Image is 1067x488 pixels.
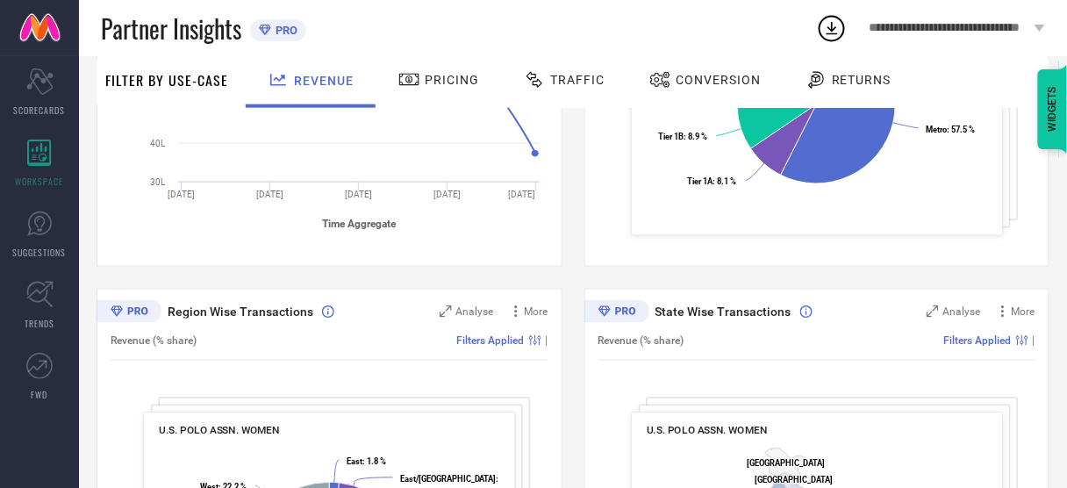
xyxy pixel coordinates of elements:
[926,125,947,134] tspan: Metro
[755,475,833,484] text: [GEOGRAPHIC_DATA]
[347,457,386,467] text: : 1.8 %
[25,317,54,330] span: TRENDS
[747,459,825,469] text: [GEOGRAPHIC_DATA]
[927,305,939,318] svg: Zoom
[97,300,161,327] div: Premium
[257,190,284,199] text: [DATE]
[271,24,297,37] span: PRO
[346,190,373,199] text: [DATE]
[546,334,548,347] span: |
[168,190,196,199] text: [DATE]
[657,133,706,142] text: : 8.9 %
[13,246,67,259] span: SUGGESTIONS
[168,305,313,319] span: Region Wise Transactions
[456,305,494,318] span: Analyse
[1033,334,1035,347] span: |
[944,334,1012,347] span: Filters Applied
[14,104,66,117] span: SCORECARDS
[32,388,48,401] span: FWD
[111,334,197,347] span: Revenue (% share)
[816,12,848,44] div: Open download list
[16,175,64,188] span: WORKSPACE
[425,73,479,87] span: Pricing
[584,300,649,327] div: Premium
[159,424,280,436] span: U.S. POLO ASSN. WOMEN
[598,334,684,347] span: Revenue (% share)
[150,139,166,148] text: 40L
[687,177,736,187] text: : 8.1 %
[655,305,791,319] span: State Wise Transactions
[657,133,683,142] tspan: Tier 1B
[676,73,761,87] span: Conversion
[440,305,452,318] svg: Zoom
[550,73,605,87] span: Traffic
[1012,305,1035,318] span: More
[832,73,892,87] span: Returns
[101,11,241,47] span: Partner Insights
[926,125,975,134] text: : 57.5 %
[687,177,713,187] tspan: Tier 1A
[150,177,166,187] text: 30L
[508,190,535,199] text: [DATE]
[943,305,981,318] span: Analyse
[433,190,461,199] text: [DATE]
[400,474,497,484] tspan: East/[GEOGRAPHIC_DATA]
[457,334,525,347] span: Filters Applied
[294,74,354,88] span: Revenue
[400,474,520,484] text: : 5.4 %
[105,69,228,90] span: Filter By Use-Case
[647,424,768,436] span: U.S. POLO ASSN. WOMEN
[347,457,362,467] tspan: East
[322,218,397,230] tspan: Time Aggregate
[525,305,548,318] span: More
